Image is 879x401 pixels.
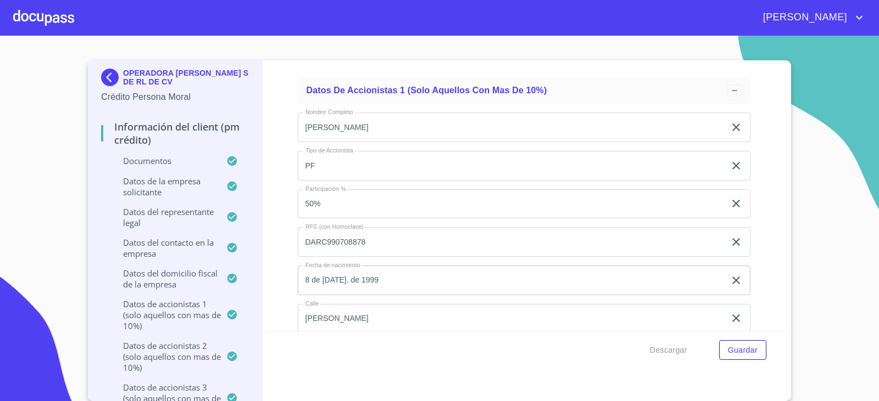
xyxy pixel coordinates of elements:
[730,235,743,248] button: clear input
[101,176,226,197] p: Datos de la empresa solicitante
[101,340,226,373] p: Datos de accionistas 2 (solo aquellos con mas de 10%)
[101,120,249,146] p: Información del Client (PM crédito)
[728,343,758,357] span: Guardar
[730,121,743,134] button: clear input
[101,91,249,104] p: Crédito Persona Moral
[307,86,547,95] span: Datos de accionistas 1 (solo aquellos con mas de 10%)
[730,159,743,172] button: clear input
[101,298,226,331] p: Datos de accionistas 1 (solo aquellos con mas de 10%)
[755,9,866,26] button: account of current user
[730,312,743,325] button: clear input
[123,69,249,86] p: OPERADORA [PERSON_NAME] S DE RL DE CV
[101,69,123,86] img: Docupass spot blue
[101,69,249,91] div: OPERADORA [PERSON_NAME] S DE RL DE CV
[101,268,226,290] p: Datos del domicilio fiscal de la empresa
[730,197,743,210] button: clear input
[650,343,687,357] span: Descargar
[755,9,853,26] span: [PERSON_NAME]
[298,77,751,104] div: Datos de accionistas 1 (solo aquellos con mas de 10%)
[101,206,226,228] p: Datos del representante legal
[101,155,226,166] p: Documentos
[719,340,766,360] button: Guardar
[646,340,692,360] button: Descargar
[101,237,226,259] p: Datos del contacto en la empresa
